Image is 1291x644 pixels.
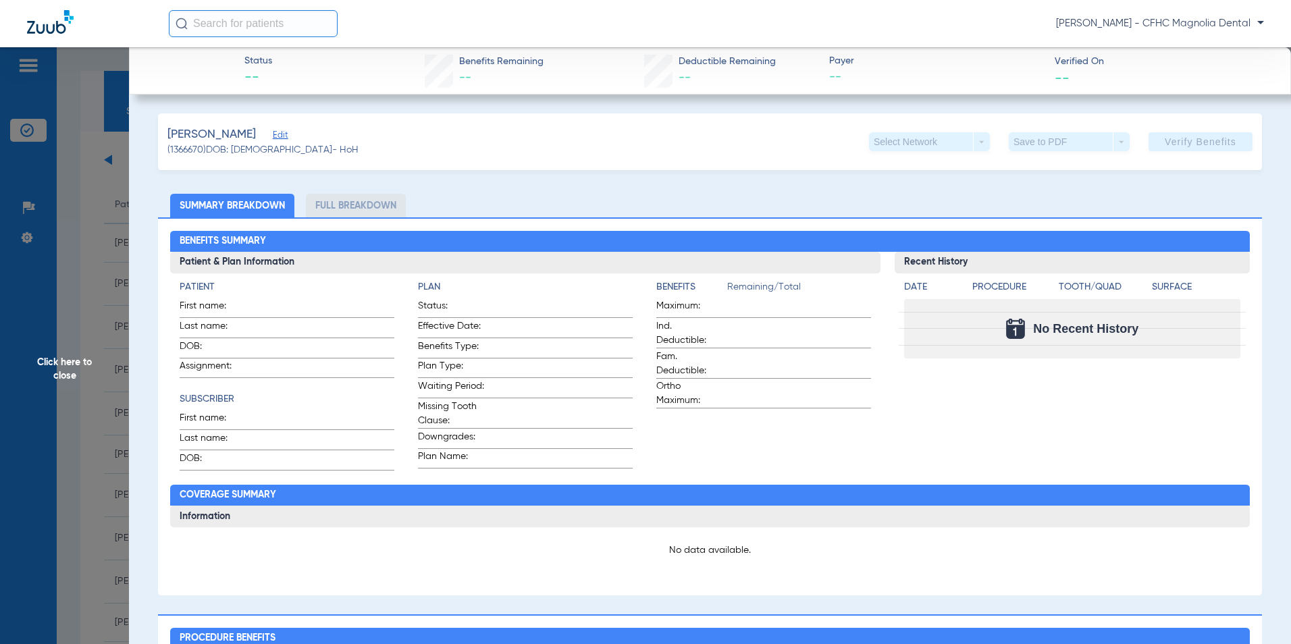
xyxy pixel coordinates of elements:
span: [PERSON_NAME] [167,126,256,143]
app-breakdown-title: Surface [1152,280,1240,299]
img: Calendar [1006,319,1025,339]
span: Ortho Maximum: [656,379,722,408]
span: No Recent History [1033,322,1138,336]
span: Benefits Remaining [459,55,544,69]
h2: Coverage Summary [170,485,1250,506]
span: Plan Name: [418,450,484,468]
app-breakdown-title: Benefits [656,280,727,299]
span: DOB: [180,340,246,358]
span: Fam. Deductible: [656,350,722,378]
span: -- [459,72,471,84]
span: Deductible Remaining [679,55,776,69]
p: No data available. [180,543,1241,557]
h4: Subscriber [180,392,394,406]
h4: Benefits [656,280,727,294]
span: (1366670) DOB: [DEMOGRAPHIC_DATA] - HoH [167,143,359,157]
span: Edit [273,130,285,143]
span: Plan Type: [418,359,484,377]
span: Ind. Deductible: [656,319,722,348]
app-breakdown-title: Procedure [972,280,1054,299]
img: Search Icon [176,18,188,30]
li: Summary Breakdown [170,194,294,217]
span: Assignment: [180,359,246,377]
h4: Date [904,280,961,294]
h2: Benefits Summary [170,231,1250,252]
span: First name: [180,411,246,429]
h4: Tooth/Quad [1059,280,1147,294]
span: Missing Tooth Clause: [418,400,484,428]
h4: Surface [1152,280,1240,294]
span: -- [829,69,1043,86]
input: Search for patients [169,10,338,37]
app-breakdown-title: Date [904,280,961,299]
span: First name: [180,299,246,317]
span: Maximum: [656,299,722,317]
span: Verified On [1055,55,1269,69]
span: Last name: [180,431,246,450]
span: Status [244,54,272,68]
h3: Information [170,506,1250,527]
h4: Patient [180,280,394,294]
span: Waiting Period: [418,379,484,398]
span: Benefits Type: [418,340,484,358]
img: Zuub Logo [27,10,74,34]
span: DOB: [180,452,246,470]
span: Status: [418,299,484,317]
span: -- [1055,70,1070,84]
span: -- [244,69,272,88]
li: Full Breakdown [306,194,406,217]
span: Last name: [180,319,246,338]
span: Effective Date: [418,319,484,338]
iframe: Chat Widget [1223,579,1291,644]
h3: Recent History [895,252,1250,273]
span: Downgrades: [418,430,484,448]
span: Payer [829,54,1043,68]
app-breakdown-title: Tooth/Quad [1059,280,1147,299]
h4: Procedure [972,280,1054,294]
span: Remaining/Total [727,280,871,299]
h4: Plan [418,280,633,294]
h3: Patient & Plan Information [170,252,881,273]
span: -- [679,72,691,84]
span: [PERSON_NAME] - CFHC Magnolia Dental [1056,17,1264,30]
